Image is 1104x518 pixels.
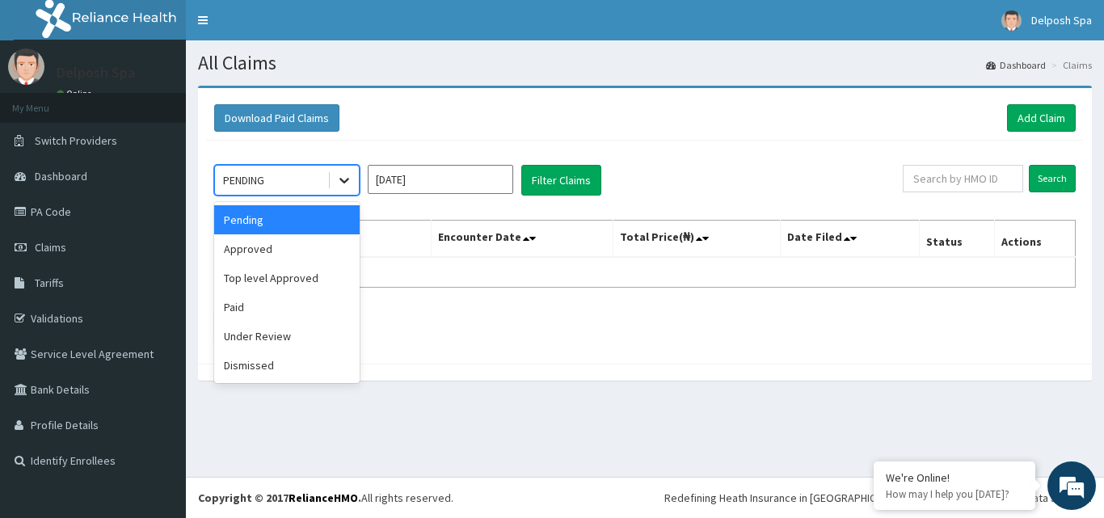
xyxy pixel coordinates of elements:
div: Top level Approved [214,263,360,293]
div: We're Online! [886,470,1023,485]
p: Delposh Spa [57,65,135,80]
span: Delposh Spa [1031,13,1092,27]
a: Dashboard [986,58,1046,72]
span: Claims [35,240,66,255]
strong: Copyright © 2017 . [198,491,361,505]
th: Status [920,221,995,258]
input: Search [1029,165,1076,192]
div: Paid [214,293,360,322]
p: How may I help you today? [886,487,1023,501]
span: Dashboard [35,169,87,183]
th: Actions [994,221,1075,258]
th: Total Price(₦) [613,221,781,258]
a: Add Claim [1007,104,1076,132]
div: Dismissed [214,351,360,380]
div: Redefining Heath Insurance in [GEOGRAPHIC_DATA] using Telemedicine and Data Science! [664,490,1092,506]
span: Switch Providers [35,133,117,148]
a: Online [57,88,95,99]
button: Download Paid Claims [214,104,339,132]
th: Encounter Date [432,221,613,258]
h1: All Claims [198,53,1092,74]
div: Approved [214,234,360,263]
div: Pending [214,205,360,234]
input: Search by HMO ID [903,165,1023,192]
img: User Image [8,48,44,85]
li: Claims [1047,58,1092,72]
span: Tariffs [35,276,64,290]
th: Date Filed [781,221,920,258]
button: Filter Claims [521,165,601,196]
input: Select Month and Year [368,165,513,194]
div: PENDING [223,172,264,188]
div: Under Review [214,322,360,351]
img: User Image [1001,11,1022,31]
a: RelianceHMO [289,491,358,505]
footer: All rights reserved. [186,477,1104,518]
